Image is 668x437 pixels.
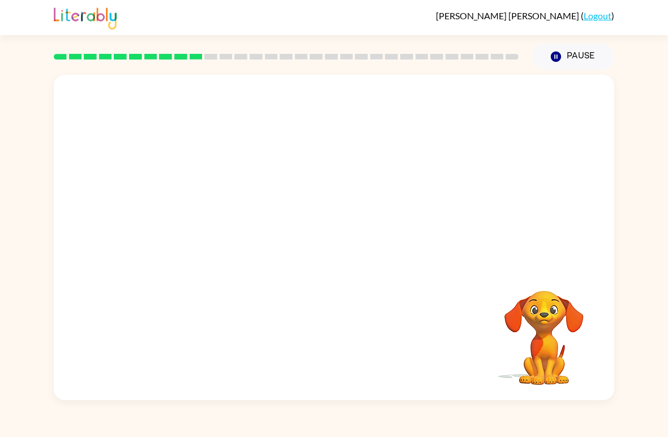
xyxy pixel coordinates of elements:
[584,10,611,21] a: Logout
[532,44,614,70] button: Pause
[436,10,614,21] div: ( )
[54,5,117,29] img: Literably
[436,10,581,21] span: [PERSON_NAME] [PERSON_NAME]
[487,273,601,387] video: Your browser must support playing .mp4 files to use Literably. Please try using another browser.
